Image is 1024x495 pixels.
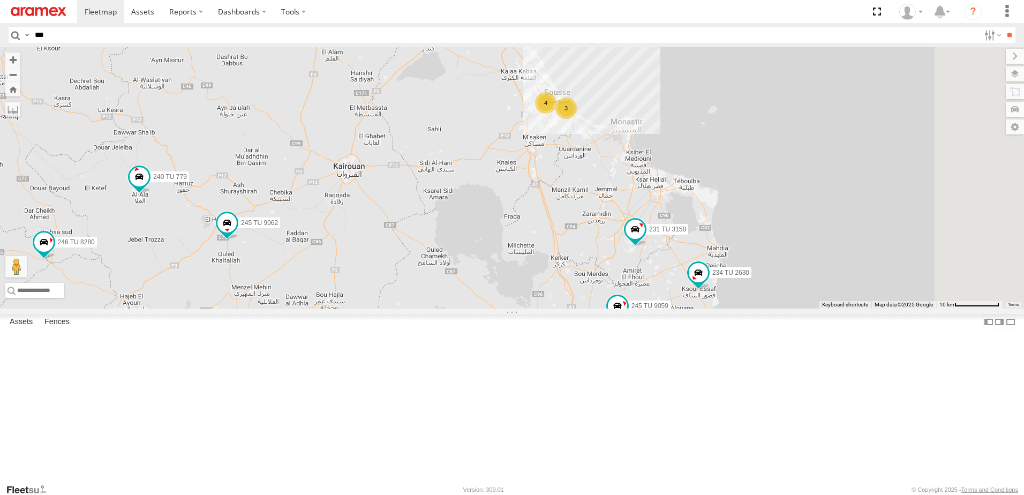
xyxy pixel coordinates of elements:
div: 4 [535,92,556,114]
span: 234 TU 2630 [712,269,749,276]
div: Version: 309.01 [463,486,504,493]
label: Map Settings [1006,119,1024,134]
span: 245 TU 9062 [241,220,278,227]
label: Search Query [22,27,31,43]
div: © Copyright 2025 - [912,486,1018,493]
span: Map data ©2025 Google [875,302,933,307]
a: Visit our Website [6,484,55,495]
div: Nejah Benkhalifa [895,4,927,20]
div: 3 [555,97,577,119]
label: Hide Summary Table [1005,314,1016,330]
button: Zoom in [5,52,20,67]
button: Drag Pegman onto the map to open Street View [5,256,27,277]
button: Zoom out [5,67,20,82]
span: 246 TU 8280 [58,239,95,246]
i: ? [965,3,982,20]
span: 231 TU 3158 [649,226,686,233]
button: Map Scale: 10 km per 80 pixels [936,301,1003,309]
label: Search Filter Options [980,27,1003,43]
label: Fences [39,314,75,329]
button: Zoom Home [5,82,20,96]
span: 240 TU 779 [153,174,187,181]
label: Assets [4,314,38,329]
button: Keyboard shortcuts [822,301,868,309]
a: Terms and Conditions [961,486,1018,493]
img: aramex-logo.svg [11,7,66,16]
a: Terms (opens in new tab) [1008,303,1019,307]
label: Dock Summary Table to the Left [983,314,994,330]
span: 245 TU 9059 [631,303,668,310]
label: Dock Summary Table to the Right [994,314,1005,330]
label: Measure [5,102,20,117]
span: 10 km [939,302,954,307]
